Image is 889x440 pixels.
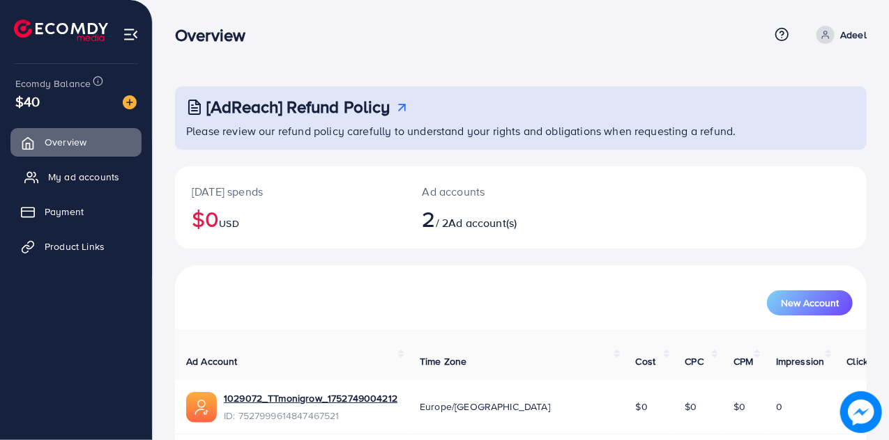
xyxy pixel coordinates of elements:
[734,400,745,414] span: $0
[840,26,867,43] p: Adeel
[224,391,397,405] a: 1029072_TTmonigrow_1752749004212
[847,354,874,368] span: Clicks
[219,217,238,230] span: USD
[10,163,142,191] a: My ad accounts
[48,170,119,184] span: My ad accounts
[10,128,142,156] a: Overview
[685,400,697,414] span: $0
[767,290,853,315] button: New Account
[45,239,105,253] span: Product Links
[423,203,436,235] span: 2
[448,215,517,230] span: Ad account(s)
[175,25,257,45] h3: Overview
[123,95,137,109] img: image
[192,183,389,200] p: [DATE] spends
[734,354,753,368] span: CPM
[811,26,867,44] a: Adeel
[192,205,389,232] h2: $0
[10,198,142,226] a: Payment
[636,354,656,368] span: Cost
[15,91,40,111] span: $40
[45,205,84,219] span: Payment
[224,409,397,423] span: ID: 7527999614847467521
[776,354,825,368] span: Impression
[781,298,839,308] span: New Account
[776,400,782,414] span: 0
[45,135,86,149] span: Overview
[840,391,882,433] img: image
[423,183,562,200] p: Ad accounts
[206,97,390,117] h3: [AdReach] Refund Policy
[186,392,217,423] img: ic-ads-acc.e4c84228.svg
[423,205,562,232] h2: / 2
[420,400,550,414] span: Europe/[GEOGRAPHIC_DATA]
[15,77,91,91] span: Ecomdy Balance
[636,400,648,414] span: $0
[420,354,466,368] span: Time Zone
[186,123,858,139] p: Please review our refund policy carefully to understand your rights and obligations when requesti...
[14,19,108,41] img: logo
[10,233,142,260] a: Product Links
[186,354,238,368] span: Ad Account
[685,354,704,368] span: CPC
[123,26,139,42] img: menu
